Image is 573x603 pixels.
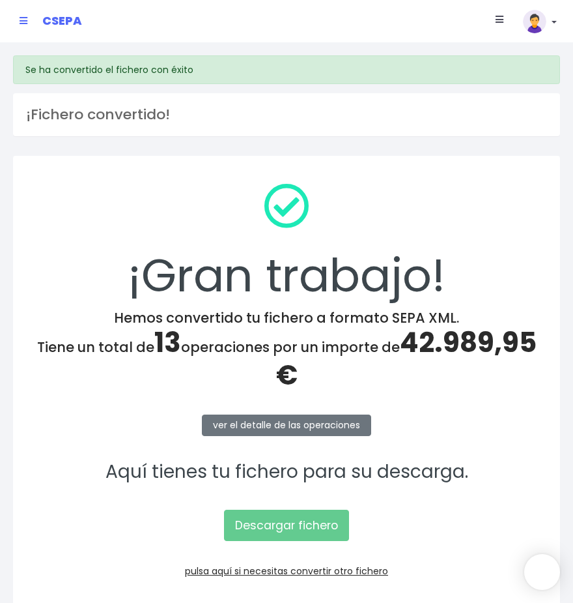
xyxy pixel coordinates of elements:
[26,106,547,123] h3: ¡Fichero convertido!
[13,55,560,84] div: Se ha convertido el fichero con éxito
[276,323,537,394] span: 42.989,95 €
[42,10,82,32] a: CSEPA
[185,565,388,578] a: pulsa aquí si necesitas convertir otro fichero
[42,12,82,29] span: CSEPA
[30,458,543,487] p: Aquí tienes tu fichero para su descarga.
[30,173,543,310] div: ¡Gran trabajo!
[224,510,349,541] a: Descargar fichero
[154,323,181,362] span: 13
[30,310,543,392] h4: Hemos convertido tu fichero a formato SEPA XML. Tiene un total de operaciones por un importe de
[523,10,546,33] img: profile
[202,415,371,436] a: ver el detalle de las operaciones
